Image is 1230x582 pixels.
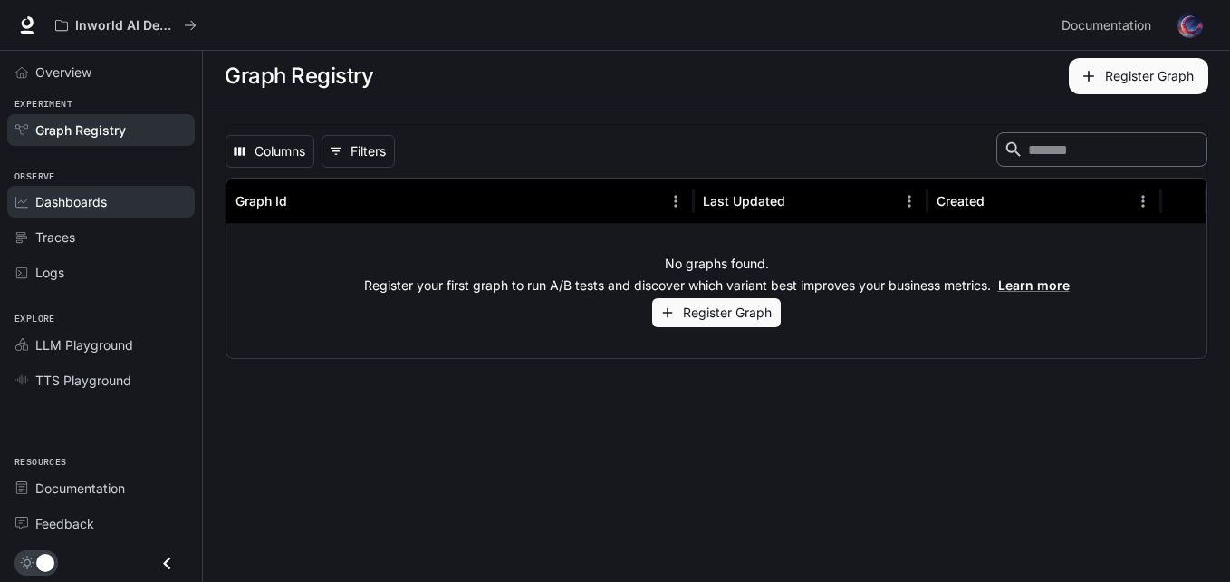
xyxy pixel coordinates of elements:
[7,114,195,146] a: Graph Registry
[75,18,177,34] p: Inworld AI Demos
[1177,13,1203,38] img: User avatar
[896,188,923,215] button: Menu
[665,255,769,273] p: No graphs found.
[996,132,1207,170] div: Search
[7,186,195,218] a: Dashboards
[35,192,107,211] span: Dashboards
[662,188,689,215] button: Menu
[986,188,1014,215] button: Sort
[998,277,1070,293] a: Learn more
[147,545,187,582] button: Close drawer
[652,298,781,328] button: Register Graph
[35,228,75,247] span: Traces
[36,552,54,572] span: Dark mode toggle
[1062,15,1151,37] span: Documentation
[35,121,126,140] span: Graph Registry
[35,371,131,390] span: TTS Playground
[35,514,94,533] span: Feedback
[7,329,195,361] a: LLM Playground
[289,188,316,215] button: Sort
[225,58,373,94] h1: Graph Registry
[35,335,133,354] span: LLM Playground
[226,135,314,168] button: Select columns
[703,193,785,209] div: Last Updated
[1069,58,1208,94] button: Register Graph
[7,364,195,396] a: TTS Playground
[35,63,91,82] span: Overview
[7,221,195,253] a: Traces
[1054,7,1165,44] a: Documentation
[235,193,287,209] div: Graph Id
[7,508,195,539] a: Feedback
[322,135,395,168] button: Show filters
[35,479,125,498] span: Documentation
[787,188,814,215] button: Sort
[7,56,195,88] a: Overview
[35,263,64,282] span: Logs
[47,7,205,44] button: All workspaces
[937,193,985,209] div: Created
[7,472,195,504] a: Documentation
[1129,188,1157,215] button: Menu
[7,257,195,288] a: Logs
[364,276,1070,295] p: Register your first graph to run A/B tests and discover which variant best improves your business...
[1172,7,1208,44] button: User avatar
